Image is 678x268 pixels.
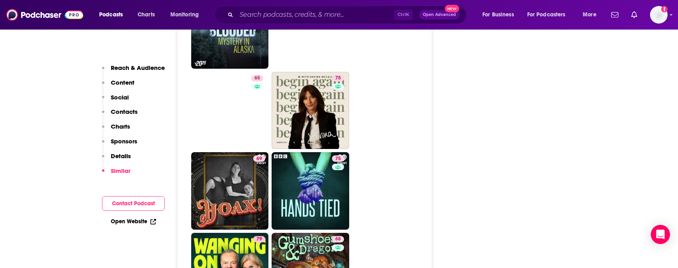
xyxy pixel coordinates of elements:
p: Social [111,93,129,101]
a: 75 [272,72,349,149]
span: Podcasts [99,9,123,20]
button: Contact Podcast [102,196,165,211]
a: 75 [332,75,344,81]
a: 75 [272,152,349,230]
button: Contacts [102,108,138,123]
a: 69 [191,152,269,230]
span: 68 [335,235,341,243]
p: Details [111,152,131,160]
p: Content [111,79,134,86]
button: Charts [102,123,130,137]
span: 69 [256,155,262,163]
button: open menu [94,8,133,21]
a: Charts [132,8,160,21]
span: Ctrl K [394,10,413,20]
img: User Profile [650,6,668,24]
span: For Podcasters [527,9,566,20]
button: open menu [477,8,524,21]
p: Charts [111,123,130,130]
button: Content [102,79,134,93]
div: Search podcasts, credits, & more... [222,6,474,24]
span: Logged in as evankrask [650,6,668,24]
span: 75 [335,74,341,82]
img: Podchaser - Follow, Share and Rate Podcasts [6,7,83,22]
button: open menu [165,8,209,21]
span: Open Advanced [423,13,456,17]
a: Show notifications dropdown [628,8,640,22]
span: 65 [254,74,260,82]
p: Contacts [111,108,138,115]
button: open menu [577,8,606,21]
button: Details [102,152,131,167]
a: 79 [253,236,265,242]
span: New [445,5,459,12]
span: Monitoring [170,9,199,20]
a: Show notifications dropdown [608,8,622,22]
button: Social [102,93,129,108]
p: Reach & Audience [111,64,165,71]
span: Charts [138,9,155,20]
button: Show profile menu [650,6,668,24]
a: 65 [251,75,263,81]
a: Open Website [111,218,156,225]
button: Sponsors [102,137,137,152]
p: Similar [111,167,130,175]
span: More [583,9,596,20]
p: Sponsors [111,137,137,145]
div: Open Intercom Messenger [651,225,670,244]
button: Open AdvancedNew [419,10,460,20]
button: open menu [522,8,577,21]
span: 75 [335,155,341,163]
svg: Add a profile image [661,6,668,12]
a: 75 [332,155,344,162]
input: Search podcasts, credits, & more... [236,8,394,21]
button: Similar [102,167,130,182]
span: For Business [482,9,514,20]
a: 69 [253,155,265,162]
a: 68 [332,236,344,242]
span: 79 [256,235,262,243]
a: 65 [191,72,269,149]
button: Reach & Audience [102,64,165,79]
